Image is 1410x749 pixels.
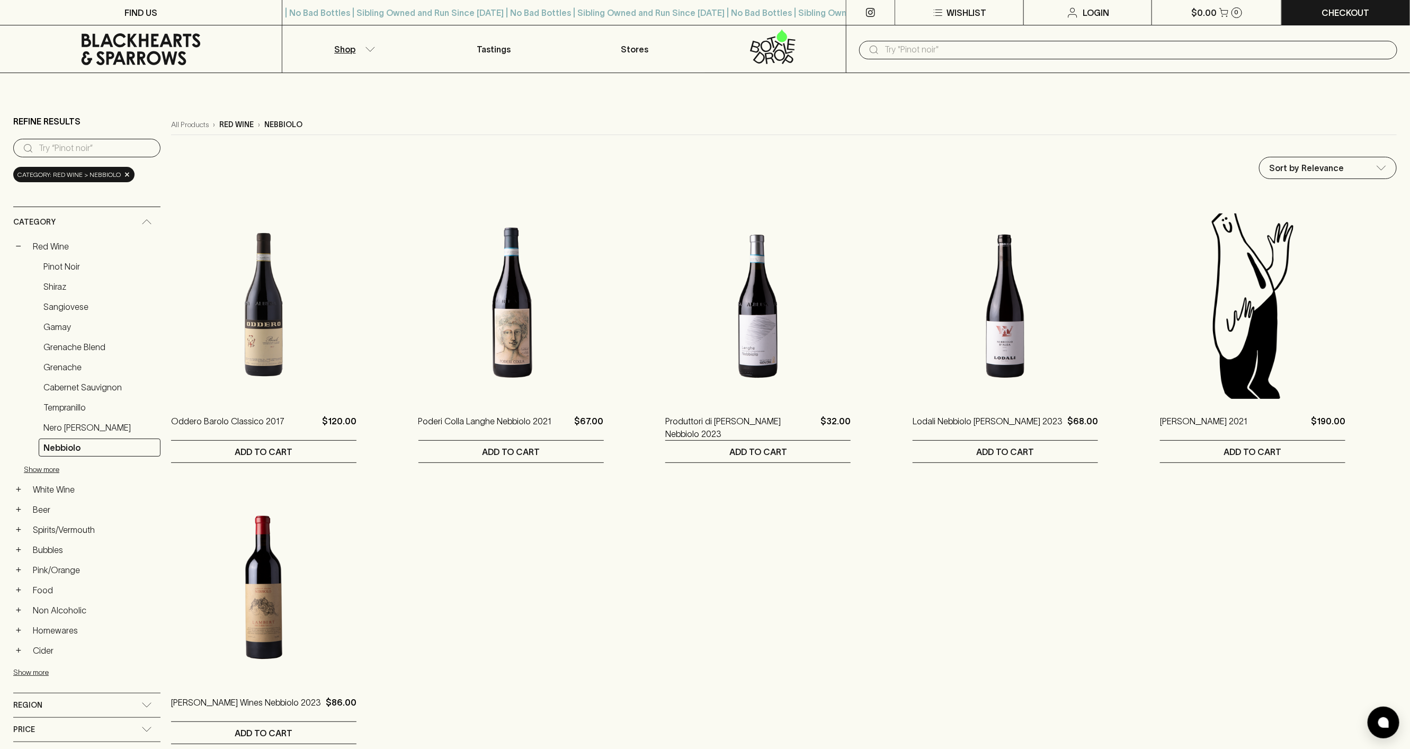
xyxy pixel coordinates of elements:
a: [PERSON_NAME] 2021 [1160,415,1247,440]
p: ADD TO CART [1224,445,1282,458]
a: Tempranillo [39,398,160,416]
button: Show more [13,662,152,683]
p: ADD TO CART [235,445,292,458]
a: Nero [PERSON_NAME] [39,418,160,436]
div: Region [13,693,160,717]
a: Oddero Barolo Classico 2017 [171,415,284,440]
span: × [124,169,130,180]
p: red wine [219,119,254,130]
p: ADD TO CART [977,445,1034,458]
p: $67.00 [575,415,604,440]
img: Oddero Barolo Classico 2017 [171,213,356,399]
p: Tastings [477,43,511,56]
button: − [13,241,24,252]
a: Cider [28,641,160,659]
img: Lambert Wines Nebbiolo 2023 [171,495,356,680]
button: + [13,504,24,515]
div: Sort by Relevance [1260,157,1396,179]
a: Beer [28,501,160,519]
button: + [13,545,24,555]
a: Lodali Nebbiolo [PERSON_NAME] 2023 [913,415,1063,440]
p: Wishlist [947,6,987,19]
p: ADD TO CART [235,727,292,739]
input: Try “Pinot noir” [39,140,152,157]
input: Try "Pinot noir" [885,41,1389,58]
button: + [13,645,24,656]
p: $32.00 [820,415,851,440]
p: Shop [334,43,355,56]
a: Bubbles [28,541,160,559]
a: Non Alcoholic [28,601,160,619]
a: Red Wine [28,237,160,255]
img: bubble-icon [1378,717,1389,728]
img: Poderi Colla Langhe Nebbiolo 2021 [418,213,604,399]
a: All Products [171,119,209,130]
a: Pinot Noir [39,257,160,275]
div: Price [13,718,160,742]
p: Refine Results [13,115,81,128]
button: ADD TO CART [665,441,851,462]
button: + [13,484,24,495]
div: Category [13,207,160,237]
button: ADD TO CART [171,441,356,462]
img: Blackhearts & Sparrows Man [1160,213,1345,399]
button: Show more [24,459,163,480]
span: Region [13,699,42,712]
p: $0.00 [1192,6,1217,19]
p: ADD TO CART [729,445,787,458]
p: ADD TO CART [482,445,540,458]
button: ADD TO CART [418,441,604,462]
a: Shiraz [39,278,160,296]
p: $68.00 [1067,415,1098,440]
a: White Wine [28,480,160,498]
button: + [13,565,24,575]
span: Price [13,723,35,736]
img: Lodali Nebbiolo d'Alba 2023 [913,213,1098,399]
span: Category: red wine > nebbiolo [17,170,121,180]
button: ADD TO CART [1160,441,1345,462]
a: Poderi Colla Langhe Nebbiolo 2021 [418,415,552,440]
button: + [13,585,24,595]
a: Spirits/Vermouth [28,521,160,539]
a: Tastings [423,25,564,73]
a: Grenache Blend [39,338,160,356]
p: Sort by Relevance [1269,162,1344,174]
button: Shop [282,25,423,73]
a: Pink/Orange [28,561,160,579]
p: FIND US [124,6,157,19]
a: Homewares [28,621,160,639]
p: $86.00 [326,696,356,721]
p: Login [1083,6,1110,19]
p: 0 [1235,10,1239,15]
p: $190.00 [1311,415,1345,440]
a: Grenache [39,358,160,376]
a: Stores [564,25,705,73]
span: Category [13,216,56,229]
img: Produttori di Govone Langhe Nebbiolo 2023 [665,213,851,399]
button: + [13,625,24,636]
p: $120.00 [322,415,356,440]
p: › [258,119,260,130]
p: › [213,119,215,130]
a: Gamay [39,318,160,336]
a: Cabernet Sauvignon [39,378,160,396]
button: ADD TO CART [171,722,356,744]
p: nebbiolo [264,119,302,130]
button: ADD TO CART [913,441,1098,462]
button: + [13,524,24,535]
a: Food [28,581,160,599]
p: Checkout [1322,6,1370,19]
p: Stores [621,43,648,56]
button: + [13,605,24,616]
a: Produttori di [PERSON_NAME] Nebbiolo 2023 [665,415,816,440]
a: Nebbiolo [39,439,160,457]
a: Sangiovese [39,298,160,316]
a: [PERSON_NAME] Wines Nebbiolo 2023 [171,696,321,721]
